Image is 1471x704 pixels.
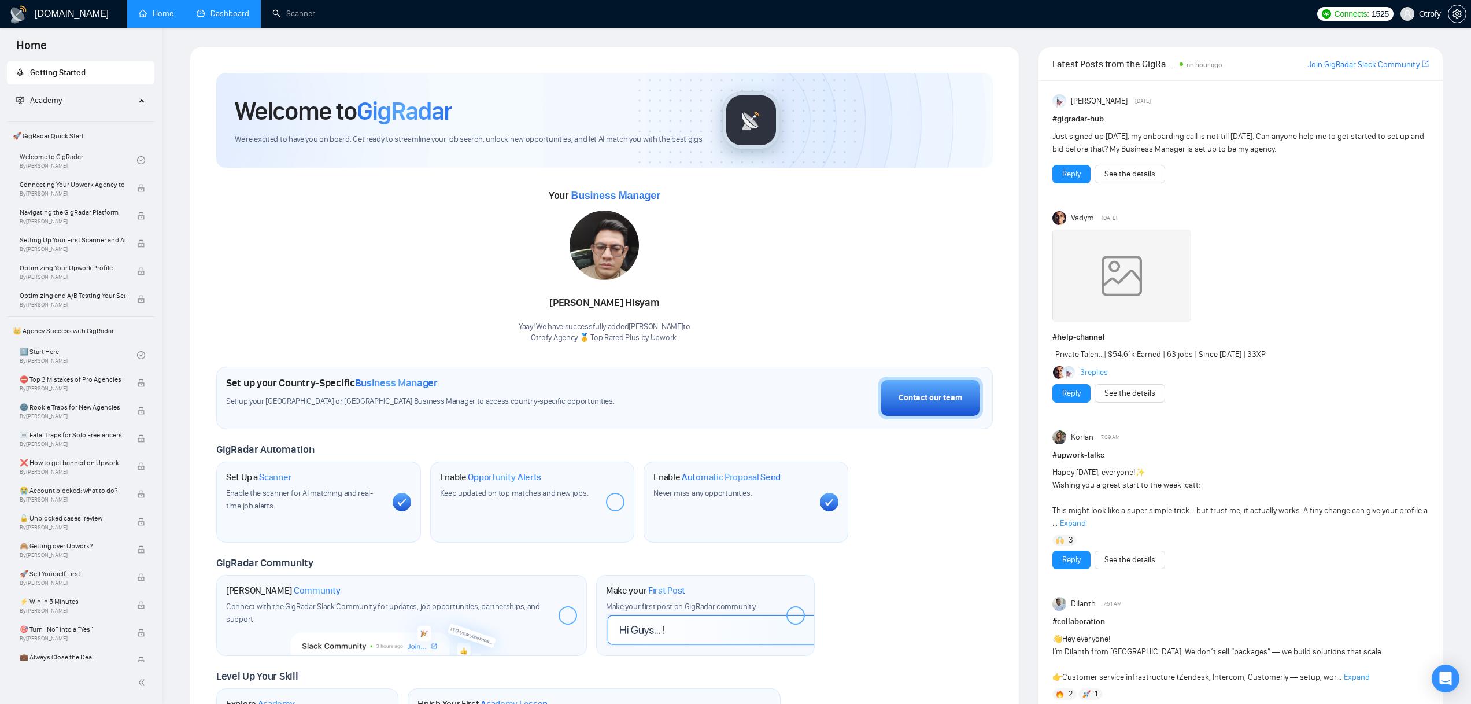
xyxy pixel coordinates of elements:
[1069,688,1073,700] span: 2
[440,471,542,483] h1: Enable
[1056,536,1064,544] img: 🙌
[226,471,291,483] h1: Set Up a
[30,68,86,78] span: Getting Started
[20,441,125,448] span: By [PERSON_NAME]
[1101,432,1120,443] span: 7:09 AM
[20,401,125,413] span: 🌚 Rookie Traps for New Agencies
[355,377,438,389] span: Business Manager
[1104,387,1155,400] a: See the details
[139,9,173,19] a: homeHome
[1052,634,1062,644] span: 👋
[519,293,690,313] div: [PERSON_NAME] Hisyam
[20,179,125,190] span: Connecting Your Upwork Agency to GigRadar
[1071,598,1096,610] span: Dilanth
[226,396,680,407] span: Set up your [GEOGRAPHIC_DATA] or [GEOGRAPHIC_DATA] Business Manager to access country-specific op...
[30,95,62,105] span: Academy
[16,96,24,104] span: fund-projection-screen
[20,524,125,531] span: By [PERSON_NAME]
[653,488,752,498] span: Never miss any opportunities.
[1344,672,1370,682] span: Expand
[1060,518,1086,528] span: Expand
[137,573,145,581] span: lock
[1448,9,1466,19] a: setting
[440,488,589,498] span: Keep updated on top matches and new jobs.
[1056,690,1064,698] img: 🔥
[1102,213,1117,223] span: [DATE]
[291,602,512,655] img: slackcommunity-bg.png
[1080,367,1108,378] a: 3replies
[1104,168,1155,180] a: See the details
[1052,672,1062,682] span: 👉
[294,585,341,596] span: Community
[648,585,685,596] span: First Post
[20,552,125,559] span: By [PERSON_NAME]
[20,246,125,253] span: By [PERSON_NAME]
[16,95,62,105] span: Academy
[570,211,639,280] img: 1701001953598-IMG-20231108-WA0002.jpg
[1187,61,1222,69] span: an hour ago
[20,624,125,635] span: 🎯 Turn “No” into a “Yes”
[1052,211,1066,225] img: Vadym
[1095,551,1165,569] button: See the details
[606,602,756,611] span: Make your first post on GigRadar community.
[226,377,438,389] h1: Set up your Country-Specific
[1403,10,1411,18] span: user
[1052,113,1429,126] h1: # gigradar-hub
[235,134,704,145] span: We're excited to have you on board. Get ready to streamline your job search, unlock new opportuni...
[1071,95,1128,108] span: [PERSON_NAME]
[20,218,125,225] span: By [PERSON_NAME]
[235,95,452,127] h1: Welcome to
[1135,467,1145,477] span: ✨
[1095,165,1165,183] button: See the details
[1052,94,1066,108] img: Anisuzzaman Khan
[571,190,660,201] span: Business Manager
[519,322,690,344] div: Yaay! We have successfully added [PERSON_NAME] to
[8,124,153,148] span: 🚀 GigRadar Quick Start
[1448,5,1466,23] button: setting
[1052,165,1091,183] button: Reply
[1308,58,1420,71] a: Join GigRadar Slack Community
[137,351,145,359] span: check-circle
[137,267,145,275] span: lock
[468,471,541,483] span: Opportunity Alerts
[1432,665,1459,692] div: Open Intercom Messenger
[137,212,145,220] span: lock
[216,556,313,569] span: GigRadar Community
[20,540,125,552] span: 🙈 Getting over Upwork?
[20,148,137,173] a: Welcome to GigRadarBy[PERSON_NAME]
[216,670,298,683] span: Level Up Your Skill
[722,91,780,149] img: gigradar-logo.png
[1052,349,1266,359] span: - | $54.61k Earned | 63 jobs | Since [DATE] | 33XP
[272,9,315,19] a: searchScanner
[20,207,125,218] span: Navigating the GigRadar Platform
[1052,331,1429,344] h1: # help-channel
[1372,8,1389,20] span: 1525
[138,677,149,688] span: double-left
[7,61,154,84] li: Getting Started
[606,585,685,596] h1: Make your
[20,607,125,614] span: By [PERSON_NAME]
[1052,615,1429,628] h1: # collaboration
[7,37,56,61] span: Home
[20,413,125,420] span: By [PERSON_NAME]
[20,568,125,580] span: 🚀 Sell Yourself First
[137,295,145,303] span: lock
[137,407,145,415] span: lock
[1062,554,1081,566] a: Reply
[1335,8,1369,20] span: Connects:
[197,9,249,19] a: dashboardDashboard
[549,189,660,202] span: Your
[137,184,145,192] span: lock
[1062,168,1081,180] a: Reply
[1104,554,1155,566] a: See the details
[137,379,145,387] span: lock
[1052,467,1428,528] span: Happy [DATE], everyone! Wishing you a great start to the week :catt: This might look like a super...
[9,5,28,24] img: logo
[226,488,373,511] span: Enable the scanner for AI matching and real-time job alerts.
[137,629,145,637] span: lock
[20,234,125,246] span: Setting Up Your First Scanner and Auto-Bidder
[1071,431,1093,444] span: Korlan
[1422,59,1429,68] span: export
[1095,688,1097,700] span: 1
[1069,535,1073,546] span: 3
